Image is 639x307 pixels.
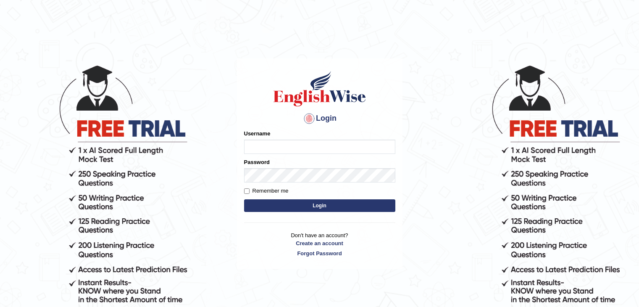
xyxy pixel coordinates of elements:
a: Create an account [244,239,395,247]
h4: Login [244,112,395,125]
p: Don't have an account? [244,231,395,257]
input: Remember me [244,188,250,194]
img: Logo of English Wise sign in for intelligent practice with AI [272,70,368,108]
label: Remember me [244,187,289,195]
a: Forgot Password [244,249,395,257]
label: Username [244,130,271,138]
button: Login [244,199,395,212]
label: Password [244,158,270,166]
